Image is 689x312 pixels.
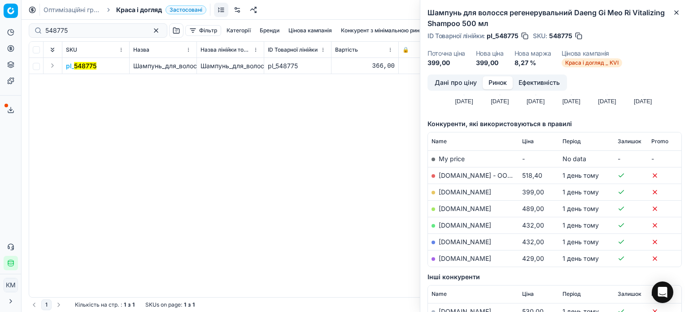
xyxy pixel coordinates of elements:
h2: Шампунь для волосся регенерувальний Daeng Gi Meo Ri Vitalizing Shampoo 500 мл [427,7,682,29]
text: [DATE] [563,98,580,105]
a: [DOMAIN_NAME] - ООО «Эпицентр К» [439,171,557,179]
td: - [614,150,648,167]
span: Promo [651,138,668,145]
dd: 399,00 [476,58,504,67]
span: 1 день тому [563,205,599,212]
button: Expand all [47,44,58,55]
a: [DOMAIN_NAME] [439,255,491,262]
span: pl_ [66,62,96,70]
button: Категорії [223,25,254,36]
span: SKU [66,46,77,53]
span: Name [432,290,447,298]
span: 489,00 [522,205,544,212]
button: Конкурент з мінімальною ринковою ціною [337,25,457,36]
span: Name [432,138,447,145]
strong: 1 [124,301,126,308]
button: Дані про ціну [429,76,483,89]
span: Краса і догляд _ KVI [562,58,622,67]
nav: pagination [29,299,64,310]
span: ID Товарної лінійки [268,46,318,53]
span: 1 день тому [563,221,599,229]
strong: 1 [184,301,186,308]
h5: Конкуренти, які використовуються в правилі [427,119,682,128]
span: Залишок [618,290,641,298]
span: 1 день тому [563,188,599,196]
button: Ринок [483,76,513,89]
span: Кількість на стр. [75,301,119,308]
button: Ефективність [513,76,566,89]
span: 429,00 [522,255,544,262]
button: Фільтр [185,25,221,36]
span: Ціна [522,138,534,145]
button: Expand [47,60,58,71]
dt: Цінова кампанія [562,50,622,57]
button: Бренди [256,25,283,36]
button: Цінова кампанія [285,25,336,36]
span: Шампунь_для_волосся_регенерувальний_Daeng_Gi_Meo_Ri_Vitalizing_Shampoo_500_мл [133,62,399,70]
span: КM [4,278,17,292]
button: Go to next page [53,299,64,310]
strong: з [128,301,131,308]
span: SKU : [533,33,547,39]
span: 399,00 [522,188,544,196]
input: Пошук по SKU або назві [45,26,144,35]
span: Ціна [522,290,534,298]
a: [DOMAIN_NAME] [439,205,491,212]
span: 518,40 [522,171,542,179]
span: 432,00 [522,238,544,246]
strong: 1 [132,301,135,308]
dd: 8,27 % [515,58,551,67]
span: Застосовані [166,5,206,14]
h5: Інші конкуренти [427,272,682,281]
span: ID Товарної лінійки : [427,33,485,39]
strong: з [188,301,191,308]
span: 🔒 [402,46,409,53]
span: Залишок [618,138,641,145]
dt: Поточна ціна [427,50,465,57]
a: [DOMAIN_NAME] [439,188,491,196]
span: pl_548775 [487,31,519,40]
button: КM [4,278,18,292]
div: : [75,301,135,308]
span: Краса і догляд [116,5,162,14]
span: Назва лінійки товарів [201,46,251,53]
text: [DATE] [598,98,616,105]
text: [DATE] [634,98,652,105]
nav: breadcrumb [44,5,206,14]
span: Promo [651,290,668,298]
span: 1 день тому [563,255,599,262]
text: [DATE] [455,98,473,105]
div: Шампунь_для_волосся_регенерувальний_Daeng_Gi_Meo_Ri_Vitalizing_Shampoo_500_мл [201,62,260,70]
td: - [648,150,681,167]
span: 432,00 [522,221,544,229]
span: Період [563,290,581,298]
td: - [519,150,559,167]
span: Період [563,138,581,145]
text: [DATE] [527,98,545,105]
span: Краса і доглядЗастосовані [116,5,206,14]
div: 366,00 [335,62,395,70]
span: SKUs on page : [145,301,182,308]
span: 1 день тому [563,171,599,179]
a: Оптимізаційні групи [44,5,101,14]
button: Go to previous page [29,299,39,310]
button: 1 [41,299,52,310]
mark: 548775 [74,62,96,70]
a: [DOMAIN_NAME] [439,221,491,229]
dd: 399,00 [427,58,465,67]
td: No data [559,150,614,167]
span: 1 день тому [563,238,599,246]
div: Open Intercom Messenger [652,281,673,303]
dt: Нова маржа [515,50,551,57]
span: Назва [133,46,149,53]
dt: Нова ціна [476,50,504,57]
strong: 1 [192,301,195,308]
a: [DOMAIN_NAME] [439,238,491,246]
div: pl_548775 [268,62,327,70]
span: Вартість [335,46,358,53]
text: [DATE] [491,98,509,105]
span: My price [439,155,465,163]
span: 548775 [549,31,572,40]
button: pl_548775 [66,62,96,70]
